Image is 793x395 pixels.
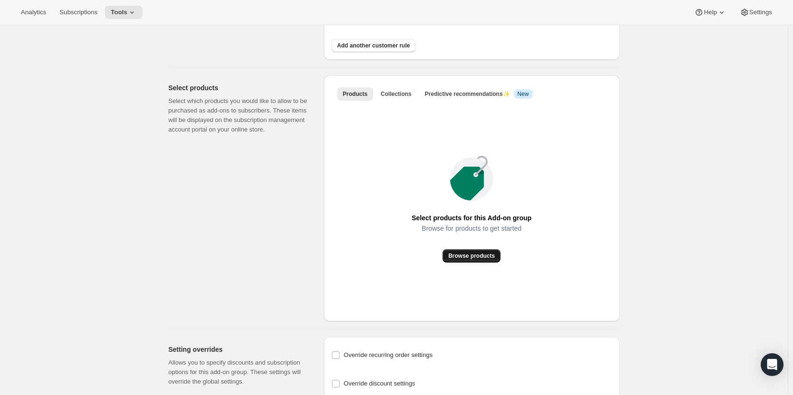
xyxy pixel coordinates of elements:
[344,380,415,387] span: Override discount settings
[448,252,495,260] span: Browse products
[105,6,142,19] button: Tools
[734,6,778,19] button: Settings
[21,9,46,16] span: Analytics
[518,90,529,98] span: New
[761,353,784,376] div: Open Intercom Messenger
[344,351,433,358] span: Override recurring order settings
[749,9,772,16] span: Settings
[422,222,521,235] span: Browse for products to get started
[337,42,410,49] span: Add another customer rule
[111,9,127,16] span: Tools
[343,90,368,98] span: Products
[704,9,717,16] span: Help
[169,96,309,134] p: Select which products you would like to allow to be purchased as add-ons to subscribers. These it...
[169,358,309,386] p: Allows you to specify discounts and subscription options for this add-on group. These settings wi...
[381,90,412,98] span: Collections
[15,6,52,19] button: Analytics
[425,91,510,97] span: Predictive recommendations ✨
[59,9,97,16] span: Subscriptions
[689,6,732,19] button: Help
[443,249,500,263] button: Browse products
[412,211,531,225] span: Select products for this Add-on group
[54,6,103,19] button: Subscriptions
[169,345,309,354] h2: Setting overrides
[169,83,309,93] h2: Select products
[331,39,415,52] button: Add another customer rule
